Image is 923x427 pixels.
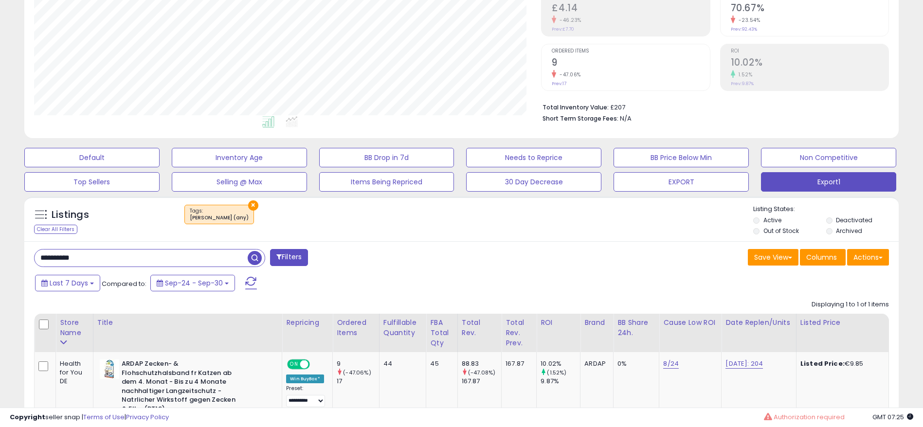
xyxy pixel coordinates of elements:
[800,359,881,368] div: €9.85
[617,359,652,368] div: 0%
[735,71,753,78] small: 1.52%
[547,369,566,376] small: (1.52%)
[337,377,379,386] div: 17
[541,377,580,386] div: 9.87%
[748,249,798,266] button: Save View
[126,412,169,422] a: Privacy Policy
[60,318,89,338] div: Store Name
[506,318,532,348] div: Total Rev. Prev.
[466,148,601,167] button: Needs to Reprice
[663,359,679,369] a: 8/24
[35,275,100,291] button: Last 7 Days
[383,318,422,338] div: Fulfillable Quantity
[552,81,566,87] small: Prev: 17
[763,227,799,235] label: Out of Stock
[731,2,888,16] h2: 70.67%
[663,318,717,328] div: Cause Low ROI
[620,114,632,123] span: N/A
[800,249,846,266] button: Columns
[34,225,77,234] div: Clear All Filters
[172,172,307,192] button: Selling @ Max
[731,57,888,70] h2: 10.02%
[337,359,379,368] div: 9
[337,318,375,338] div: Ordered Items
[83,412,125,422] a: Terms of Use
[722,314,796,352] th: CSV column name: cust_attr_4_Date Replen/Units
[462,359,501,368] div: 88.83
[190,207,249,222] span: Tags :
[552,2,709,16] h2: £4.14
[836,227,862,235] label: Archived
[319,148,454,167] button: BB Drop in 7d
[735,17,760,24] small: -23.54%
[150,275,235,291] button: Sep-24 - Sep-30
[286,385,325,407] div: Preset:
[659,314,722,352] th: CSV column name: cust_attr_5_Cause Low ROI
[731,81,754,87] small: Prev: 9.87%
[614,172,749,192] button: EXPORT
[430,359,450,368] div: 45
[97,318,278,328] div: Title
[248,200,258,211] button: ×
[543,114,618,123] b: Short Term Storage Fees:
[541,318,576,328] div: ROI
[288,360,300,369] span: ON
[552,49,709,54] span: Ordered Items
[308,360,324,369] span: OFF
[102,279,146,288] span: Compared to:
[800,318,885,328] div: Listed Price
[617,318,655,338] div: BB Share 24h.
[24,148,160,167] button: Default
[761,148,896,167] button: Non Competitive
[270,249,308,266] button: Filters
[52,208,89,222] h5: Listings
[753,205,899,214] p: Listing States:
[552,26,574,32] small: Prev: £7.70
[552,57,709,70] h2: 9
[812,300,889,309] div: Displaying 1 to 1 of 1 items
[286,374,324,383] div: Win BuyBox *
[165,278,223,288] span: Sep-24 - Sep-30
[847,249,889,266] button: Actions
[462,318,497,338] div: Total Rev.
[24,172,160,192] button: Top Sellers
[731,49,888,54] span: ROI
[584,359,606,368] div: ARDAP
[543,103,609,111] b: Total Inventory Value:
[556,71,581,78] small: -47.06%
[430,318,453,348] div: FBA Total Qty
[731,26,757,32] small: Prev: 92.43%
[286,318,328,328] div: Repricing
[190,214,249,221] div: [PERSON_NAME] (any)
[10,413,169,422] div: seller snap | |
[462,377,501,386] div: 167.87
[872,412,913,422] span: 2025-10-8 07:25 GMT
[100,359,119,379] img: 41Y+PO9Ey6L._SL40_.jpg
[468,369,495,376] small: (-47.08%)
[10,412,45,422] strong: Copyright
[383,359,419,368] div: 44
[763,216,781,224] label: Active
[466,172,601,192] button: 30 Day Decrease
[806,252,837,262] span: Columns
[725,359,763,369] a: [DATE]: 204
[556,17,581,24] small: -46.23%
[725,318,792,328] div: Date Replen/Units
[800,359,845,368] b: Listed Price:
[343,369,371,376] small: (-47.06%)
[60,359,86,386] div: Health for You DE
[836,216,872,224] label: Deactivated
[584,318,609,328] div: Brand
[543,101,882,112] li: £207
[122,359,240,416] b: ARDAP Zecken- & Flohschutzhalsband fr Katzen ab dem 4. Monat - Bis zu 4 Monate nachhaltiger Langz...
[541,359,580,368] div: 10.02%
[172,148,307,167] button: Inventory Age
[50,278,88,288] span: Last 7 Days
[506,359,529,368] div: 167.87
[614,148,749,167] button: BB Price Below Min
[319,172,454,192] button: Items Being Repriced
[761,172,896,192] button: Export1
